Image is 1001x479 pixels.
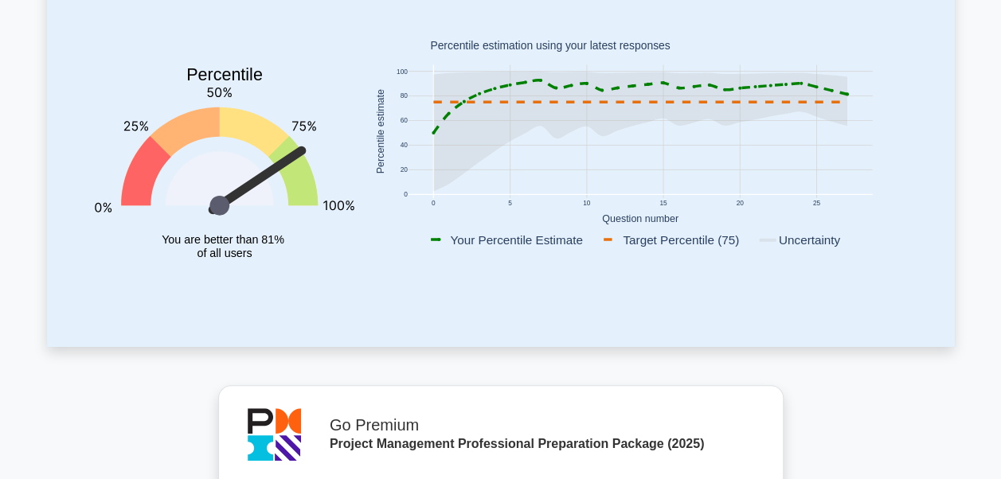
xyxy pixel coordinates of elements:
[736,199,744,207] text: 20
[508,199,512,207] text: 5
[374,89,385,173] text: Percentile estimate
[186,65,263,84] text: Percentile
[404,191,408,199] text: 0
[583,199,591,207] text: 10
[400,142,408,150] text: 40
[602,213,678,224] text: Question number
[400,166,408,174] text: 20
[430,40,670,53] text: Percentile estimation using your latest responses
[197,247,252,260] tspan: of all users
[396,68,407,76] text: 100
[400,117,408,125] text: 60
[431,199,435,207] text: 0
[812,199,820,207] text: 25
[659,199,667,207] text: 15
[162,233,284,246] tspan: You are better than 81%
[400,92,408,100] text: 80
